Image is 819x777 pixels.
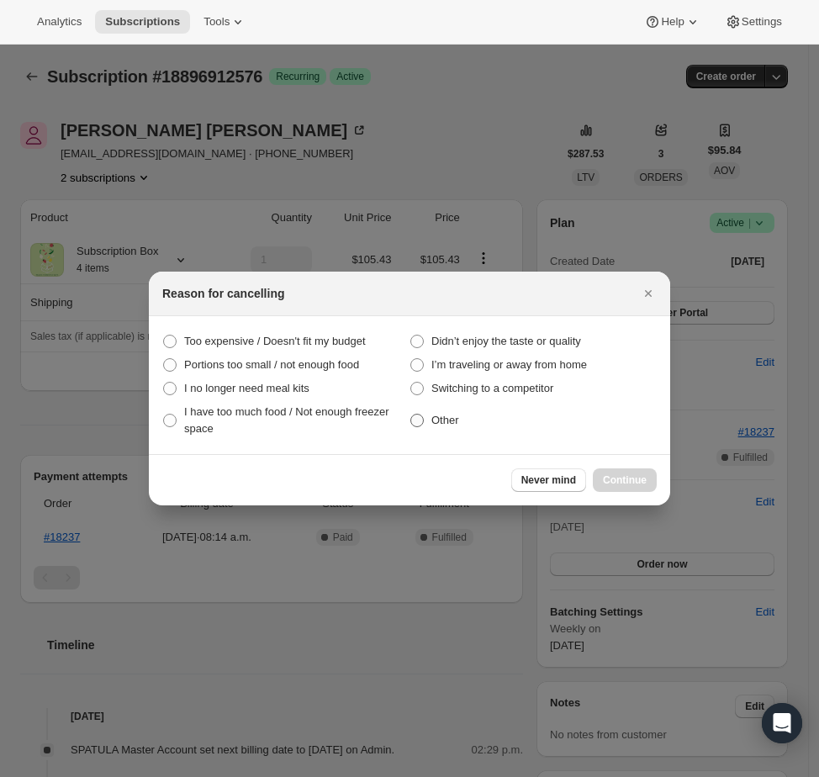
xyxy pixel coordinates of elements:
[37,15,82,29] span: Analytics
[162,285,284,302] h2: Reason for cancelling
[203,15,230,29] span: Tools
[431,414,459,426] span: Other
[634,10,711,34] button: Help
[431,335,581,347] span: Didn’t enjoy the taste or quality
[637,282,660,305] button: Close
[661,15,684,29] span: Help
[105,15,180,29] span: Subscriptions
[184,335,366,347] span: Too expensive / Doesn't fit my budget
[431,382,553,394] span: Switching to a competitor
[742,15,782,29] span: Settings
[184,382,309,394] span: I no longer need meal kits
[521,473,576,487] span: Never mind
[27,10,92,34] button: Analytics
[762,703,802,743] div: Open Intercom Messenger
[193,10,256,34] button: Tools
[184,405,389,435] span: I have too much food / Not enough freezer space
[184,358,359,371] span: Portions too small / not enough food
[95,10,190,34] button: Subscriptions
[715,10,792,34] button: Settings
[431,358,587,371] span: I’m traveling or away from home
[511,468,586,492] button: Never mind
